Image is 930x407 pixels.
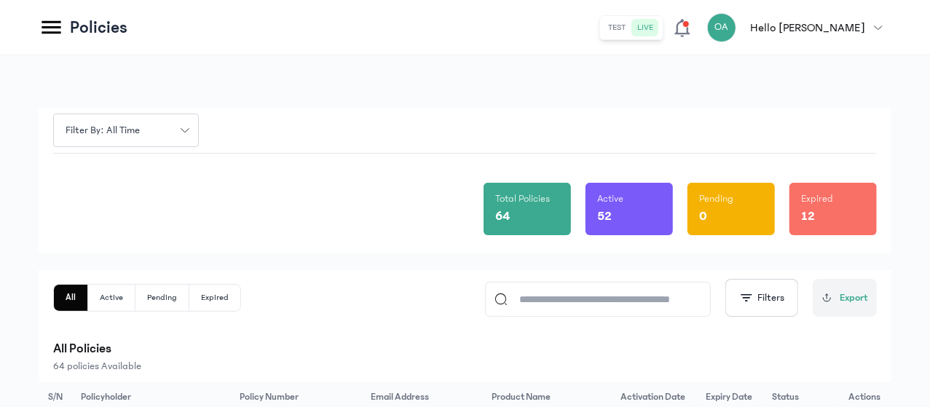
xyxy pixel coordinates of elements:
[801,206,815,226] p: 12
[53,339,877,359] p: All Policies
[632,19,660,36] button: live
[707,13,736,42] div: OA
[699,191,733,206] p: Pending
[495,206,510,226] p: 64
[135,285,189,311] button: Pending
[813,279,877,317] button: Export
[189,285,240,311] button: Expired
[597,191,623,206] p: Active
[707,13,891,42] button: OAHello [PERSON_NAME]
[699,206,707,226] p: 0
[751,19,865,36] p: Hello [PERSON_NAME]
[70,16,127,39] p: Policies
[88,285,135,311] button: Active
[603,19,632,36] button: test
[53,114,199,147] button: Filter by: all time
[495,191,550,206] p: Total Policies
[725,279,798,317] button: Filters
[801,191,833,206] p: Expired
[54,285,88,311] button: All
[597,206,612,226] p: 52
[57,123,149,138] span: Filter by: all time
[840,291,868,306] span: Export
[53,359,877,374] p: 64 policies Available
